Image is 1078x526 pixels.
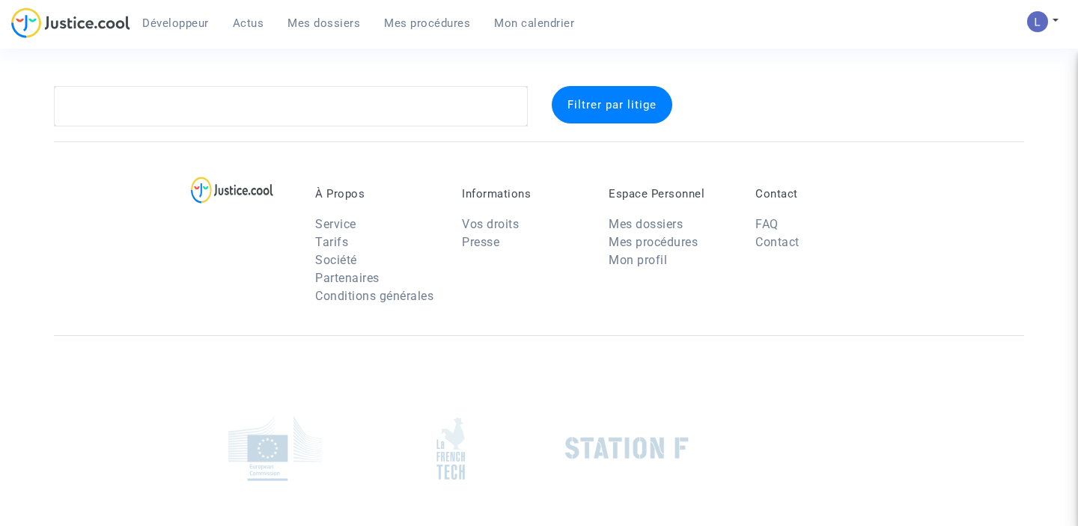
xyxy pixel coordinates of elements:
a: Mon profil [609,253,667,267]
img: jc-logo.svg [11,7,130,38]
a: Vos droits [462,217,519,231]
a: Développeur [130,12,221,34]
a: Mon calendrier [482,12,586,34]
a: Actus [221,12,276,34]
span: Mon calendrier [494,16,574,30]
p: Contact [755,187,880,201]
p: Informations [462,187,586,201]
span: Filtrer par litige [567,98,657,111]
span: Mes dossiers [287,16,360,30]
a: Presse [462,235,499,249]
img: logo-lg.svg [191,177,274,204]
a: Mes dossiers [275,12,372,34]
p: Espace Personnel [609,187,733,201]
img: europe_commision.png [228,416,322,481]
img: stationf.png [565,437,689,459]
a: Contact [755,235,800,249]
a: Service [315,217,356,231]
a: Mes procédures [609,235,698,249]
a: Société [315,253,357,267]
p: À Propos [315,187,439,201]
a: Mes procédures [372,12,482,34]
img: french_tech.png [436,417,465,480]
img: AATXAJzI13CaqkJmx-MOQUbNyDE09GJ9dorwRvFSQZdH=s96-c [1027,11,1048,32]
a: Partenaires [315,271,380,285]
a: Conditions générales [315,289,433,303]
a: FAQ [755,217,779,231]
span: Mes procédures [384,16,470,30]
a: Mes dossiers [609,217,683,231]
span: Actus [233,16,264,30]
a: Tarifs [315,235,348,249]
span: Développeur [142,16,209,30]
